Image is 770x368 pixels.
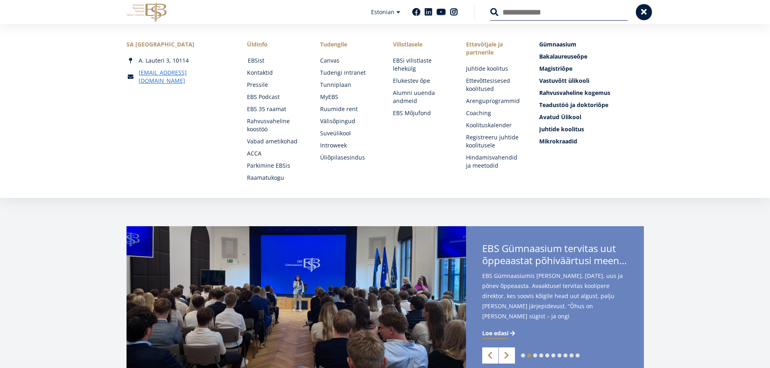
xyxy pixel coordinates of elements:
a: EBSist [248,57,305,65]
span: Gümnaasium [539,40,576,48]
a: 8 [563,353,567,357]
span: Bakalaureuseõpe [539,53,587,60]
a: Pressile [247,81,304,89]
a: Registreeru juhtide koolitusele [466,133,523,149]
a: Mikrokraadid [539,137,643,145]
a: Hindamisvahendid ja meetodid [466,154,523,170]
a: Alumni uuenda andmeid [393,89,450,105]
div: SA [GEOGRAPHIC_DATA] [127,40,231,48]
a: [EMAIL_ADDRESS][DOMAIN_NAME] [139,69,231,85]
a: Ettevõttesisesed koolitused [466,77,523,93]
a: Gümnaasium [539,40,643,48]
a: Vastuvõtt ülikooli [539,77,643,85]
span: Rahvusvaheline kogemus [539,89,610,97]
a: Üliõpilasesindus [320,154,377,162]
a: 1 [521,353,525,357]
span: Üldinfo [247,40,304,48]
a: Suveülikool [320,129,377,137]
a: Linkedin [424,8,432,16]
a: Juhtide koolitus [539,125,643,133]
span: EBS Gümnaasium tervitas uut [482,242,628,269]
a: 4 [539,353,543,357]
a: Elukestev õpe [393,77,450,85]
span: Juhtide koolitus [539,125,584,133]
a: Instagram [450,8,458,16]
a: ACCA [247,149,304,158]
span: Avatud Ülikool [539,113,581,121]
a: Rahvusvaheline koostöö [247,117,304,133]
a: Youtube [437,8,446,16]
a: 7 [557,353,561,357]
a: Tudengile [320,40,377,48]
a: Previous [482,347,498,364]
a: Juhtide koolitus [466,65,523,73]
a: Loe edasi [482,329,517,337]
a: Kontaktid [247,69,304,77]
span: Teadustöö ja doktoriõpe [539,101,608,109]
a: Parkimine EBSis [247,162,304,170]
a: EBS Mõjufond [393,109,450,117]
a: Avatud Ülikool [539,113,643,121]
a: EBSi vilistlaste lehekülg [393,57,450,73]
a: Bakalaureuseõpe [539,53,643,61]
a: Canvas [320,57,377,65]
span: Magistriõpe [539,65,572,72]
a: Magistriõpe [539,65,643,73]
a: Raamatukogu [247,174,304,182]
span: Mikrokraadid [539,137,577,145]
a: MyEBS [320,93,377,101]
a: Teadustöö ja doktoriõpe [539,101,643,109]
a: 3 [533,353,537,357]
span: EBS Gümnaasiumis [PERSON_NAME], [DATE], uus ja põnev õppeaasta. Avaaktusel tervitas koolipere dir... [482,271,628,334]
a: 9 [570,353,574,357]
span: õppeaastat põhiväärtusi meenutades [482,254,628,267]
a: 6 [551,353,555,357]
a: 2 [527,353,531,357]
a: Rahvusvaheline kogemus [539,89,643,97]
a: Coaching [466,109,523,117]
a: 5 [545,353,549,357]
span: Vilistlasele [393,40,450,48]
a: 10 [576,353,580,357]
span: Vastuvõtt ülikooli [539,77,589,84]
div: A. Lauteri 3, 10114 [127,57,231,65]
a: Introweek [320,141,377,149]
a: Vabad ametikohad [247,137,304,145]
span: Loe edasi [482,329,508,337]
a: Facebook [412,8,420,16]
a: Arenguprogrammid [466,97,523,105]
a: EBS 35 raamat [247,105,304,113]
span: Ettevõtjale ja partnerile [466,40,523,57]
a: Next [499,347,515,364]
a: Ruumide rent [320,105,377,113]
a: Välisõpingud [320,117,377,125]
a: Tudengi intranet [320,69,377,77]
a: Koolituskalender [466,121,523,129]
a: EBS Podcast [247,93,304,101]
a: Tunniplaan [320,81,377,89]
